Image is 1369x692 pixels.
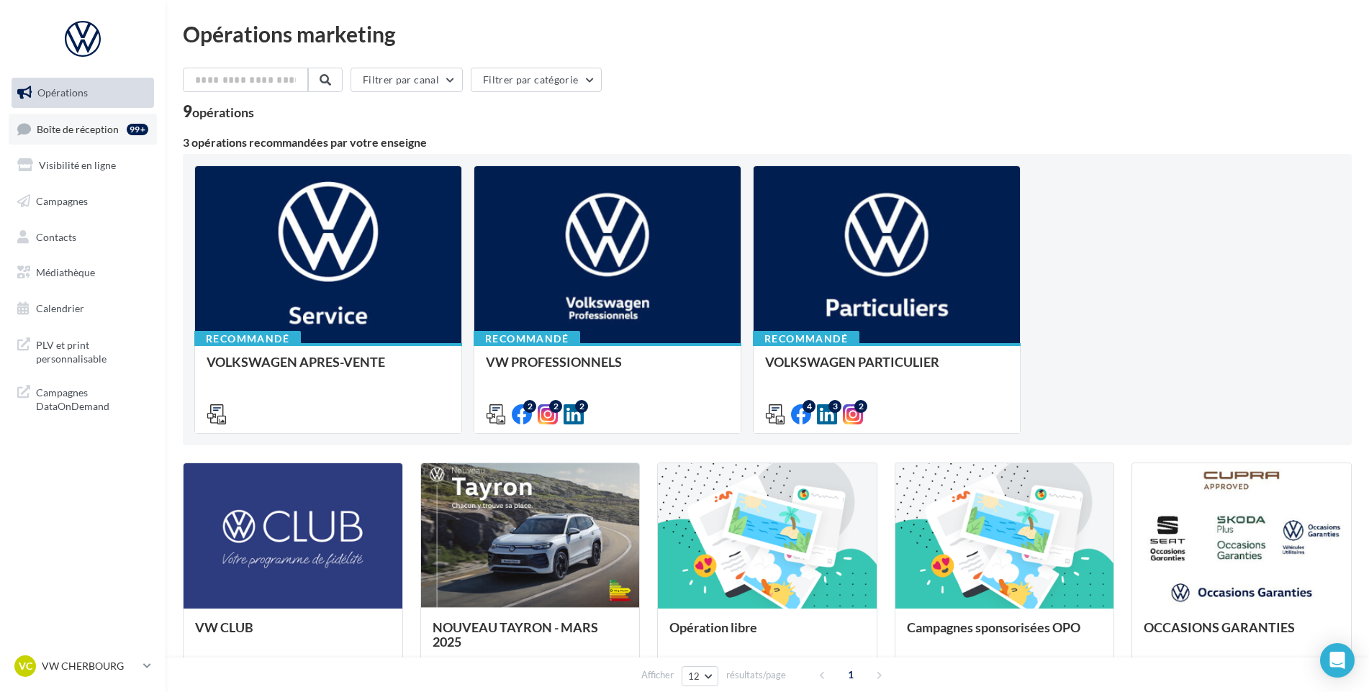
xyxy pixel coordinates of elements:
a: Visibilité en ligne [9,150,157,181]
span: Afficher [641,668,674,682]
a: Campagnes [9,186,157,217]
div: Open Intercom Messenger [1320,643,1355,678]
a: PLV et print personnalisable [9,329,157,372]
span: Boîte de réception [37,122,119,135]
span: PLV et print personnalisable [36,335,148,366]
a: Boîte de réception99+ [9,114,157,145]
div: Recommandé [753,331,859,347]
span: VC [19,659,32,673]
div: Recommandé [474,331,580,347]
span: 12 [688,670,700,682]
a: VC VW CHERBOURG [12,652,154,680]
div: 2 [575,400,588,413]
span: Calendrier [36,302,84,314]
div: 2 [549,400,562,413]
div: 99+ [127,124,148,135]
span: VW PROFESSIONNELS [486,354,622,370]
button: Filtrer par canal [351,68,463,92]
div: 2 [854,400,867,413]
p: VW CHERBOURG [42,659,137,673]
span: Campagnes [36,195,88,207]
span: Campagnes DataOnDemand [36,383,148,414]
span: Visibilité en ligne [39,159,116,171]
a: Campagnes DataOnDemand [9,377,157,419]
span: 1 [839,663,862,686]
div: opérations [192,106,254,119]
span: Médiathèque [36,266,95,278]
div: 9 [183,104,254,119]
span: VW CLUB [195,619,253,635]
div: 3 opérations recommandées par votre enseigne [183,137,1352,148]
span: VOLKSWAGEN APRES-VENTE [207,354,385,370]
div: 2 [523,400,536,413]
span: NOUVEAU TAYRON - MARS 2025 [433,619,598,650]
span: Campagnes sponsorisées OPO [907,619,1080,635]
a: Médiathèque [9,258,157,288]
span: OCCASIONS GARANTIES [1144,619,1295,635]
button: 12 [682,666,718,686]
a: Calendrier [9,293,157,324]
span: Opération libre [669,619,757,635]
button: Filtrer par catégorie [471,68,602,92]
span: VOLKSWAGEN PARTICULIER [765,354,939,370]
div: Recommandé [194,331,301,347]
a: Contacts [9,222,157,252]
div: 3 [828,400,841,413]
div: Opérations marketing [183,23,1352,45]
span: résultats/page [726,668,786,682]
span: Contacts [36,230,76,242]
a: Opérations [9,78,157,108]
span: Opérations [37,86,88,99]
div: 4 [803,400,815,413]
